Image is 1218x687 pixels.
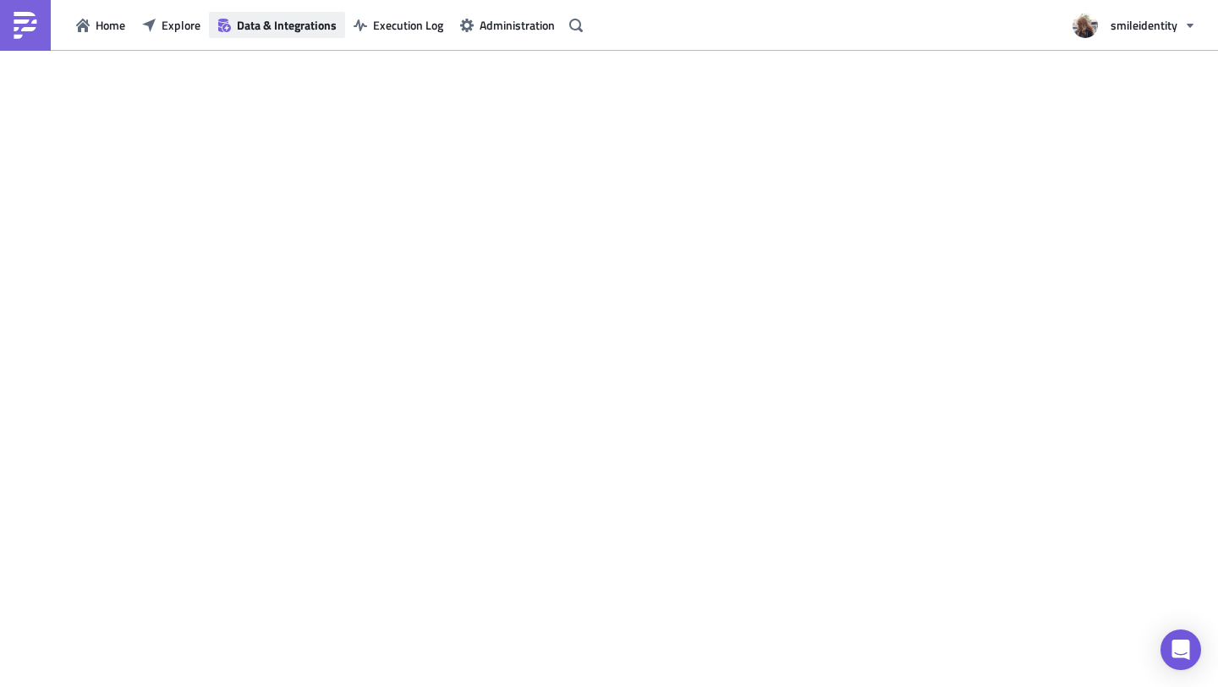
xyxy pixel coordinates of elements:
button: Administration [452,12,563,38]
span: Execution Log [373,16,443,34]
img: Avatar [1071,11,1100,40]
button: Explore [134,12,209,38]
span: Data & Integrations [237,16,337,34]
button: smileidentity [1062,7,1205,44]
span: smileidentity [1111,16,1177,34]
button: Data & Integrations [209,12,345,38]
img: PushMetrics [12,12,39,39]
button: Home [68,12,134,38]
span: Explore [162,16,200,34]
button: Execution Log [345,12,452,38]
span: Home [96,16,125,34]
div: Open Intercom Messenger [1160,629,1201,670]
span: Administration [480,16,555,34]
